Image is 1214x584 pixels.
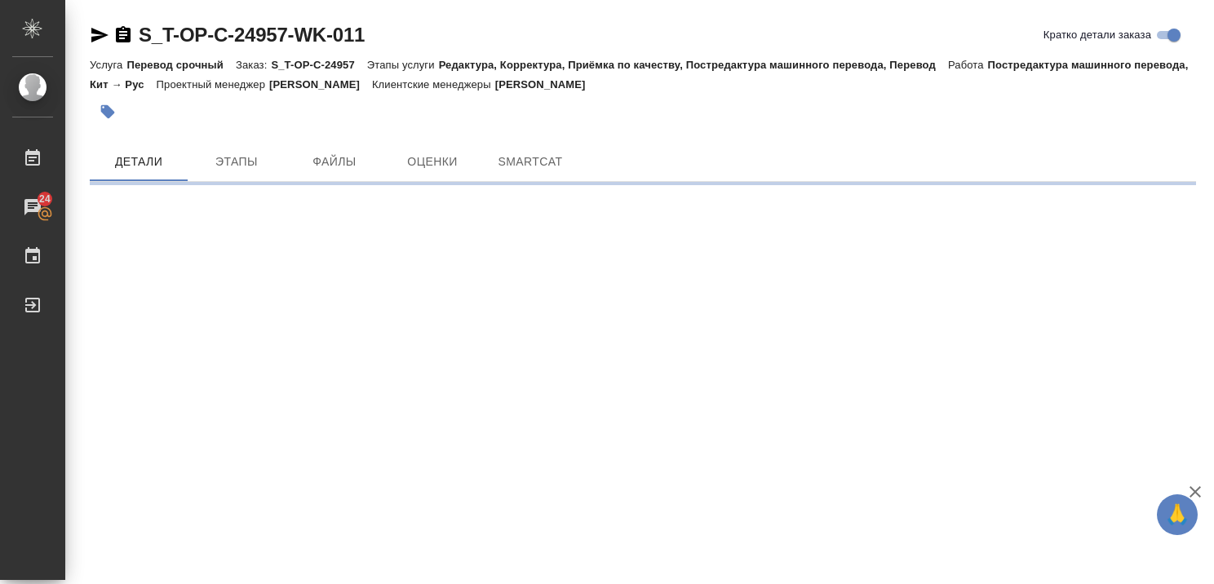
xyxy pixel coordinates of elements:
button: Добавить тэг [90,94,126,130]
p: Этапы услуги [367,59,439,71]
span: Кратко детали заказа [1043,27,1151,43]
span: SmartCat [491,152,569,172]
p: S_T-OP-C-24957 [271,59,366,71]
span: 24 [29,191,60,207]
p: [PERSON_NAME] [269,78,372,91]
p: [PERSON_NAME] [495,78,598,91]
p: Услуга [90,59,126,71]
span: Оценки [393,152,472,172]
p: Заказ: [236,59,271,71]
p: Клиентские менеджеры [372,78,495,91]
a: 24 [4,187,61,228]
p: Проектный менеджер [157,78,269,91]
span: Этапы [197,152,276,172]
button: 🙏 [1157,494,1198,535]
p: Редактура, Корректура, Приёмка по качеству, Постредактура машинного перевода, Перевод [439,59,948,71]
p: Работа [948,59,988,71]
span: Детали [100,152,178,172]
p: Перевод срочный [126,59,236,71]
a: S_T-OP-C-24957-WK-011 [139,24,365,46]
span: Файлы [295,152,374,172]
button: Скопировать ссылку для ЯМессенджера [90,25,109,45]
button: Скопировать ссылку [113,25,133,45]
span: 🙏 [1163,498,1191,532]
